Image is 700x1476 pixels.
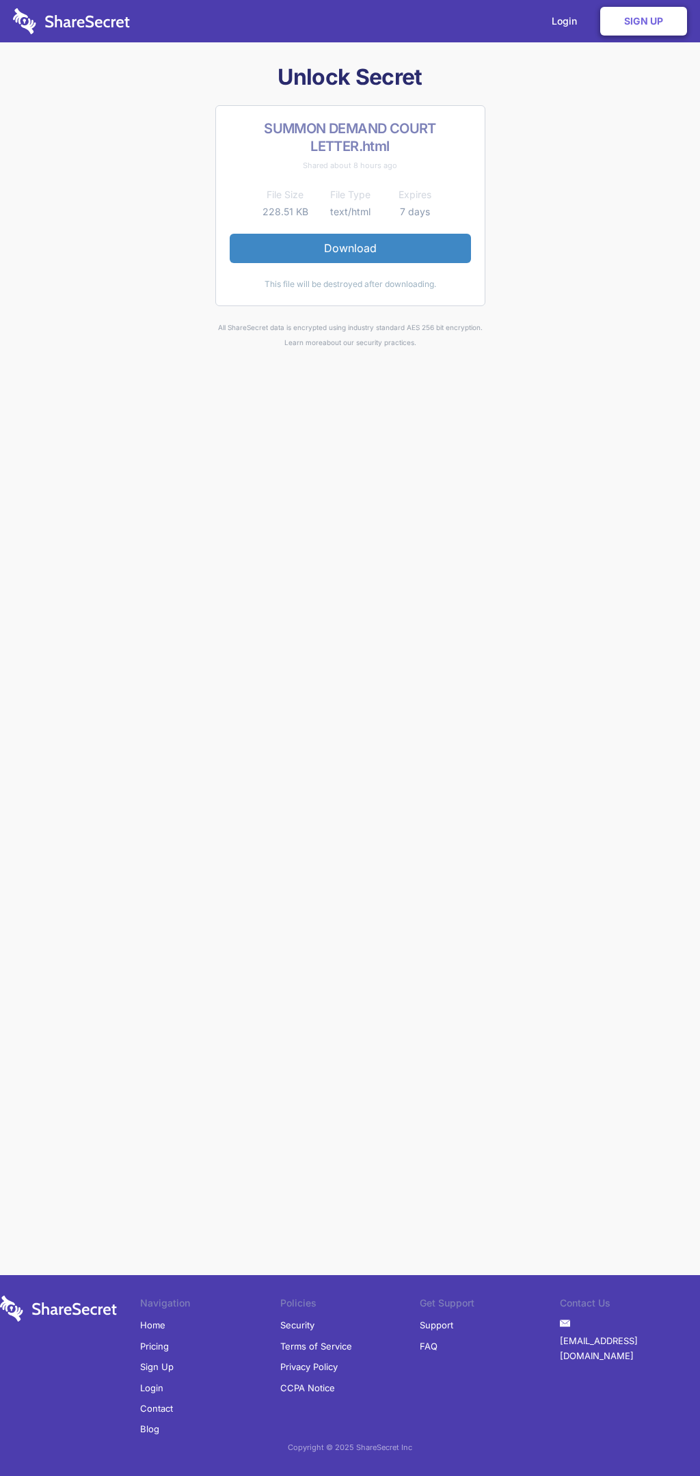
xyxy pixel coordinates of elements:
[284,338,323,346] a: Learn more
[420,1296,560,1315] li: Get Support
[560,1296,700,1315] li: Contact Us
[318,187,383,203] th: File Type
[560,1330,700,1367] a: [EMAIL_ADDRESS][DOMAIN_NAME]
[383,187,448,203] th: Expires
[280,1378,335,1398] a: CCPA Notice
[420,1336,437,1356] a: FAQ
[13,8,130,34] img: logo-wordmark-white-trans-d4663122ce5f474addd5e946df7df03e33cb6a1c49d2221995e7729f52c070b2.svg
[140,1336,169,1356] a: Pricing
[230,158,471,173] div: Shared about 8 hours ago
[253,187,318,203] th: File Size
[140,1378,163,1398] a: Login
[383,204,448,220] td: 7 days
[280,1296,420,1315] li: Policies
[140,1398,173,1419] a: Contact
[420,1315,453,1335] a: Support
[230,277,471,292] div: This file will be destroyed after downloading.
[230,120,471,155] h2: SUMMON DEMAND COURT LETTER.html
[600,7,687,36] a: Sign Up
[318,204,383,220] td: text/html
[140,1419,159,1439] a: Blog
[140,1315,165,1335] a: Home
[140,1296,280,1315] li: Navigation
[280,1356,338,1377] a: Privacy Policy
[280,1336,352,1356] a: Terms of Service
[230,234,471,262] a: Download
[253,204,318,220] td: 228.51 KB
[140,1356,174,1377] a: Sign Up
[280,1315,314,1335] a: Security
